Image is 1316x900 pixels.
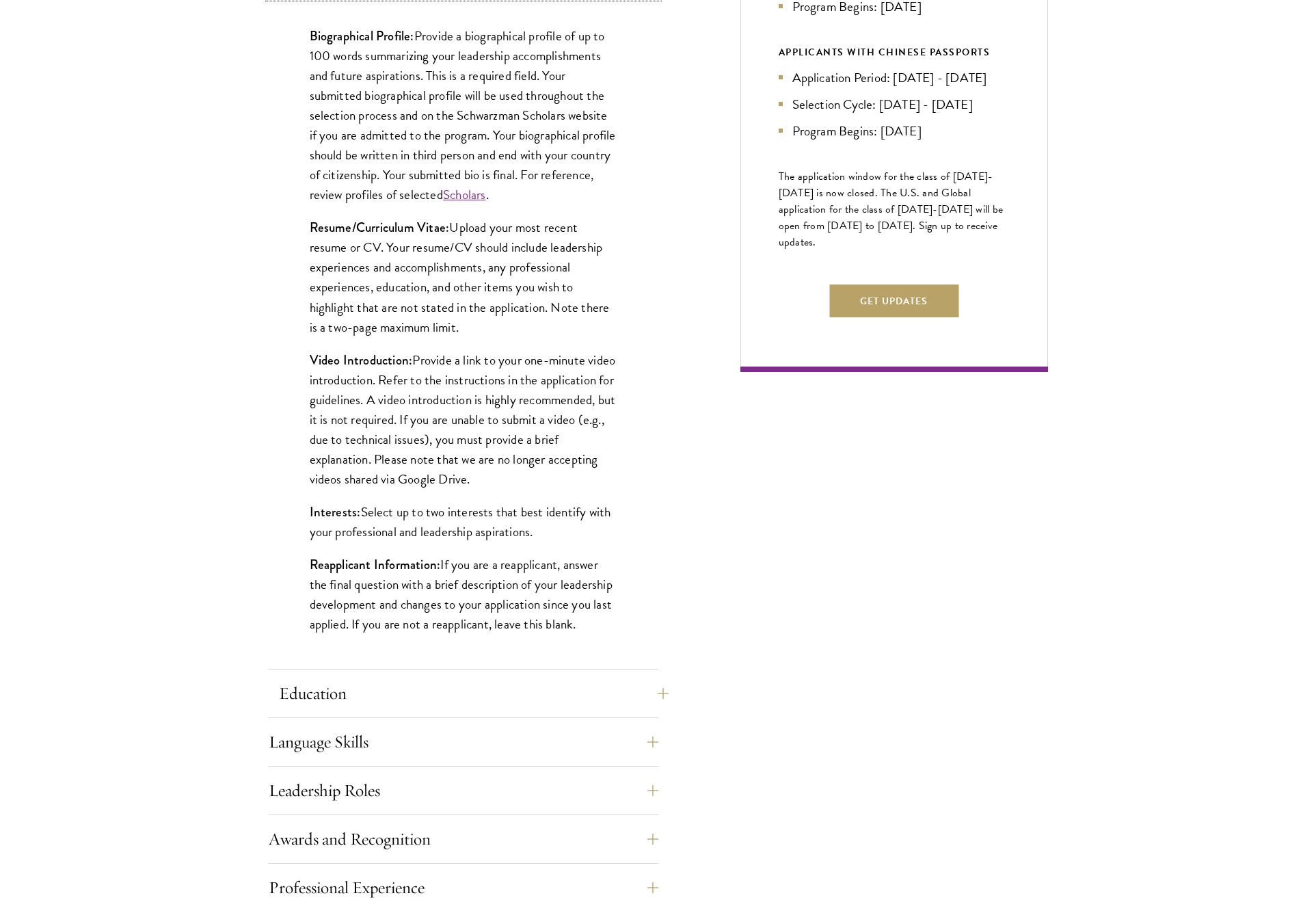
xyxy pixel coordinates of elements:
[310,27,414,45] strong: Biographical Profile:
[443,185,486,204] a: Scholars
[269,726,658,758] button: Language Skills
[310,555,617,634] p: If you are a reapplicant, answer the final question with a brief description of your leadership d...
[779,44,1010,61] div: APPLICANTS WITH CHINESE PASSPORTS
[779,94,1010,114] li: Selection Cycle: [DATE] - [DATE]
[779,121,1010,141] li: Program Begins: [DATE]
[269,774,658,807] button: Leadership Roles
[310,503,361,521] strong: Interests:
[310,218,450,237] strong: Resume/Curriculum Vitae:
[310,555,441,574] strong: Reapplicant Information:
[310,351,413,369] strong: Video Introduction:
[310,350,617,489] p: Provide a link to your one-minute video introduction. Refer to the instructions in the applicatio...
[310,217,617,336] p: Upload your most recent resume or CV. Your resume/CV should include leadership experiences and ac...
[279,677,669,710] button: Education
[310,26,617,205] p: Provide a biographical profile of up to 100 words summarizing your leadership accomplishments and...
[269,823,658,856] button: Awards and Recognition
[779,168,1004,250] span: The application window for the class of [DATE]-[DATE] is now closed. The U.S. and Global applicat...
[310,502,617,542] p: Select up to two interests that best identify with your professional and leadership aspirations.
[829,284,958,317] button: Get Updates
[779,68,1010,88] li: Application Period: [DATE] - [DATE]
